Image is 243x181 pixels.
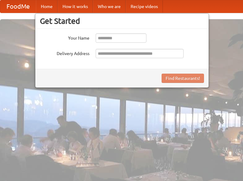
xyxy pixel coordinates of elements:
[93,0,126,13] a: Who we are
[0,0,36,13] a: FoodMe
[126,0,163,13] a: Recipe videos
[40,16,204,26] h3: Get Started
[162,74,204,83] button: Find Restaurants!
[40,49,89,57] label: Delivery Address
[40,33,89,41] label: Your Name
[58,0,93,13] a: How it works
[36,0,58,13] a: Home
